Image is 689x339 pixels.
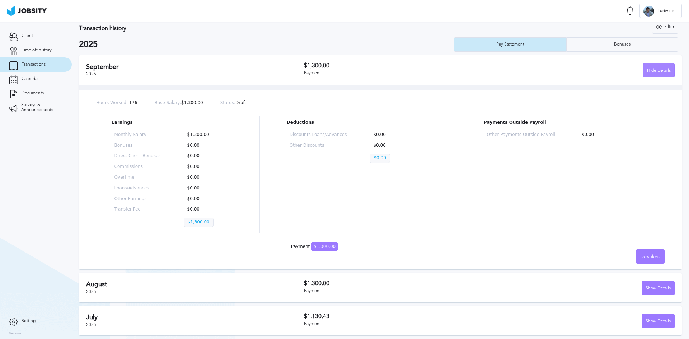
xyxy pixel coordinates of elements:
p: $0.00 [578,132,646,137]
h3: $1,300.00 [304,62,489,69]
h2: August [86,281,304,288]
button: Filter [652,19,678,34]
div: Payment [291,244,338,249]
button: Hide Details [643,63,675,77]
label: Version: [9,331,22,336]
span: Settings [22,319,37,324]
button: LLudwing [639,4,682,18]
p: Monthly Salary [114,132,161,137]
p: $0.00 [184,164,230,169]
p: $1,300.00 [155,100,203,105]
p: Other Payments Outside Payroll [487,132,555,137]
h2: September [86,63,304,71]
p: $0.00 [370,132,427,137]
p: Overtime [114,175,161,180]
p: 176 [96,100,137,105]
div: L [643,6,654,17]
div: Bonuses [610,42,634,47]
div: Pay Statement [493,42,528,47]
p: $0.00 [184,175,230,180]
button: Pay Statement [454,37,566,52]
p: Commissions [114,164,161,169]
p: Discounts Loans/Advances [290,132,347,137]
span: Surveys & Announcements [21,103,63,113]
span: Documents [22,91,44,96]
span: Ludwing [654,9,678,14]
p: Bonuses [114,143,161,148]
div: Filter [652,20,678,34]
p: $0.00 [184,197,230,202]
p: Payments Outside Payroll [484,120,649,125]
button: Download [636,249,665,264]
p: Draft [220,100,247,105]
p: $0.00 [184,207,230,212]
div: Payment [304,321,489,326]
span: 2025 [86,71,96,76]
div: Payment [304,71,489,76]
span: Hours Worked: [96,100,128,105]
h3: $1,300.00 [304,280,489,287]
p: Other Discounts [290,143,347,148]
button: Show Details [642,314,675,328]
h2: July [86,314,304,321]
div: Show Details [642,281,674,296]
img: ab4bad089aa723f57921c736e9817d99.png [7,6,47,16]
p: Transfer Fee [114,207,161,212]
span: 2025 [86,322,96,327]
span: Calendar [22,76,39,81]
button: Show Details [642,281,675,295]
p: $1,300.00 [184,218,214,227]
span: Client [22,33,33,38]
p: Earnings [112,120,233,125]
h3: Transaction history [79,25,407,32]
p: Direct Client Bonuses [114,154,161,159]
p: $0.00 [370,154,390,163]
p: $0.00 [184,186,230,191]
p: $0.00 [184,154,230,159]
p: $0.00 [370,143,427,148]
span: Time off history [22,48,52,53]
p: $1,300.00 [184,132,230,137]
div: Show Details [642,314,674,329]
p: Other Earnings [114,197,161,202]
span: Status: [220,100,235,105]
p: Deductions [287,120,430,125]
h2: 2025 [79,39,454,50]
div: Payment [304,288,489,293]
span: 2025 [86,289,96,294]
p: $0.00 [184,143,230,148]
h3: $1,130.43 [304,313,489,320]
span: Base Salary: [155,100,181,105]
span: Download [641,254,660,259]
div: Hide Details [643,63,674,78]
p: Loans/Advances [114,186,161,191]
span: Transactions [22,62,46,67]
button: Bonuses [566,37,679,52]
span: $1,300.00 [311,242,338,251]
